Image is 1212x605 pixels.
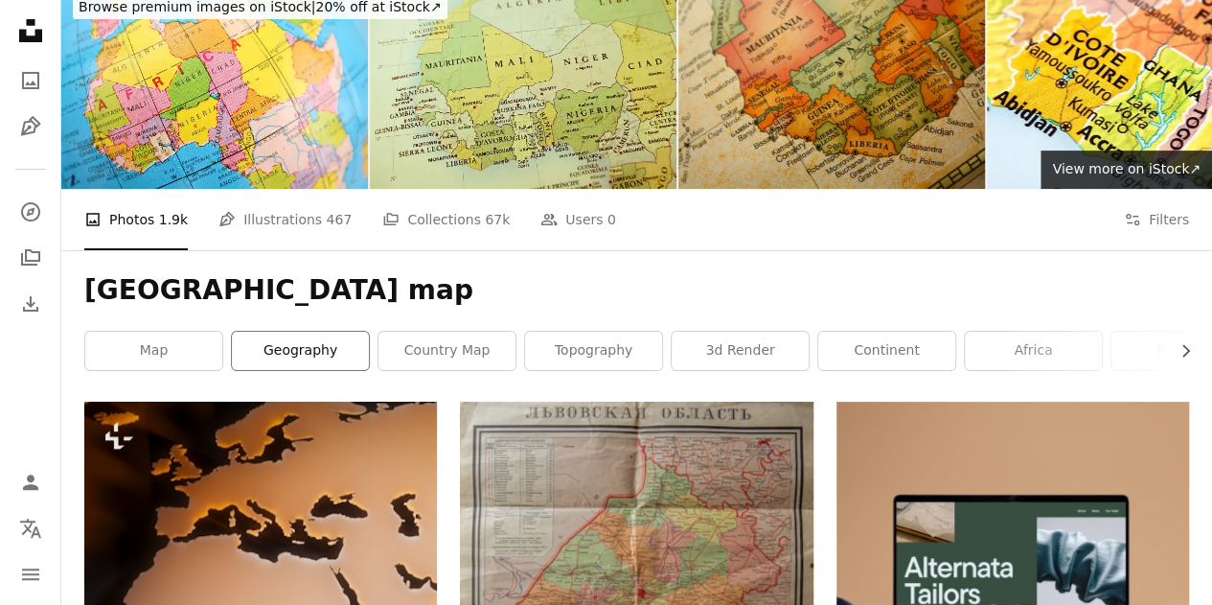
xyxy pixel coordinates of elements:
[1168,332,1189,370] button: scroll list to the right
[11,239,50,277] a: Collections
[525,332,662,370] a: topography
[485,209,510,230] span: 67k
[218,189,352,250] a: Illustrations 467
[965,332,1102,370] a: africa
[818,332,955,370] a: continent
[11,463,50,501] a: Log in / Sign up
[11,12,50,54] a: Home — Unsplash
[382,189,510,250] a: Collections 67k
[540,189,616,250] a: Users 0
[1040,151,1212,189] a: View more on iStock↗
[11,509,50,547] button: Language
[11,193,50,231] a: Explore
[232,332,369,370] a: geography
[1052,161,1201,176] span: View more on iStock ↗
[378,332,515,370] a: country map
[85,332,222,370] a: map
[11,107,50,146] a: Illustrations
[84,273,1189,308] h1: [GEOGRAPHIC_DATA] map
[11,61,50,100] a: Photos
[11,285,50,323] a: Download History
[672,332,809,370] a: 3d render
[11,555,50,593] button: Menu
[327,209,353,230] span: 467
[1124,189,1189,250] button: Filters
[607,209,616,230] span: 0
